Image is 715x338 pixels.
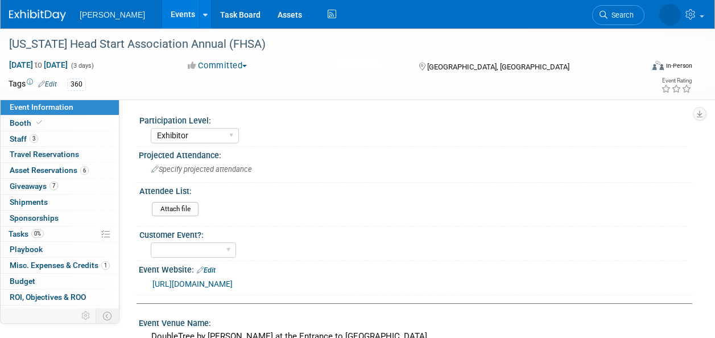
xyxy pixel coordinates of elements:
td: Personalize Event Tab Strip [76,308,96,323]
span: Specify projected attendance [151,165,252,174]
span: Sponsorships [10,213,59,222]
span: Budget [10,277,35,286]
a: Sponsorships [1,211,119,226]
span: Search [607,11,634,19]
a: Event Information [1,100,119,115]
div: Projected Attendance: [139,147,692,161]
span: 1 [58,308,67,317]
td: Tags [9,78,57,91]
span: Giveaways [10,182,58,191]
img: Format-Inperson.png [652,61,664,70]
a: Asset Reservations6 [1,163,119,178]
span: 6 [80,166,89,175]
div: Event Rating [661,78,692,84]
span: [DATE] [DATE] [9,60,68,70]
img: ExhibitDay [9,10,66,21]
i: Booth reservation complete [36,119,42,126]
div: Event Venue Name: [139,315,692,329]
span: (3 days) [70,62,94,69]
a: Misc. Expenses & Credits1 [1,258,119,273]
span: 0% [31,229,44,238]
div: Customer Event?: [139,226,687,241]
span: Event Information [10,102,73,112]
span: Booth [10,118,44,127]
span: Staff [10,134,38,143]
div: Participation Level: [139,112,687,126]
a: Edit [38,80,57,88]
a: Search [592,5,644,25]
span: Asset Reservations [10,166,89,175]
td: Toggle Event Tabs [96,308,119,323]
span: to [33,60,44,69]
img: Amber Vincent [659,4,681,26]
a: Booth [1,116,119,131]
span: Shipments [10,197,48,207]
span: Tasks [9,229,44,238]
button: Committed [184,60,251,72]
a: Tasks0% [1,226,119,242]
span: [GEOGRAPHIC_DATA], [GEOGRAPHIC_DATA] [427,63,569,71]
div: 360 [67,79,86,90]
a: Edit [197,266,216,274]
a: ROI, Objectives & ROO [1,290,119,305]
div: Event Format [593,59,692,76]
a: Travel Reservations [1,147,119,162]
a: Shipments [1,195,119,210]
span: ROI, Objectives & ROO [10,292,86,302]
span: Travel Reservations [10,150,79,159]
span: 7 [49,182,58,190]
span: 1 [101,261,110,270]
div: In-Person [666,61,692,70]
div: Attendee List: [139,183,687,197]
a: Budget [1,274,119,289]
span: Misc. Expenses & Credits [10,261,110,270]
span: [PERSON_NAME] [80,10,145,19]
span: Playbook [10,245,43,254]
span: 3 [30,134,38,143]
div: Event Website: [139,261,692,276]
a: Giveaways7 [1,179,119,194]
span: Attachments [10,308,67,318]
a: Playbook [1,242,119,257]
a: Attachments1 [1,306,119,321]
a: [URL][DOMAIN_NAME] [152,279,233,288]
div: [US_STATE] Head Start Association Annual (FHSA) [5,34,634,55]
a: Staff3 [1,131,119,147]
